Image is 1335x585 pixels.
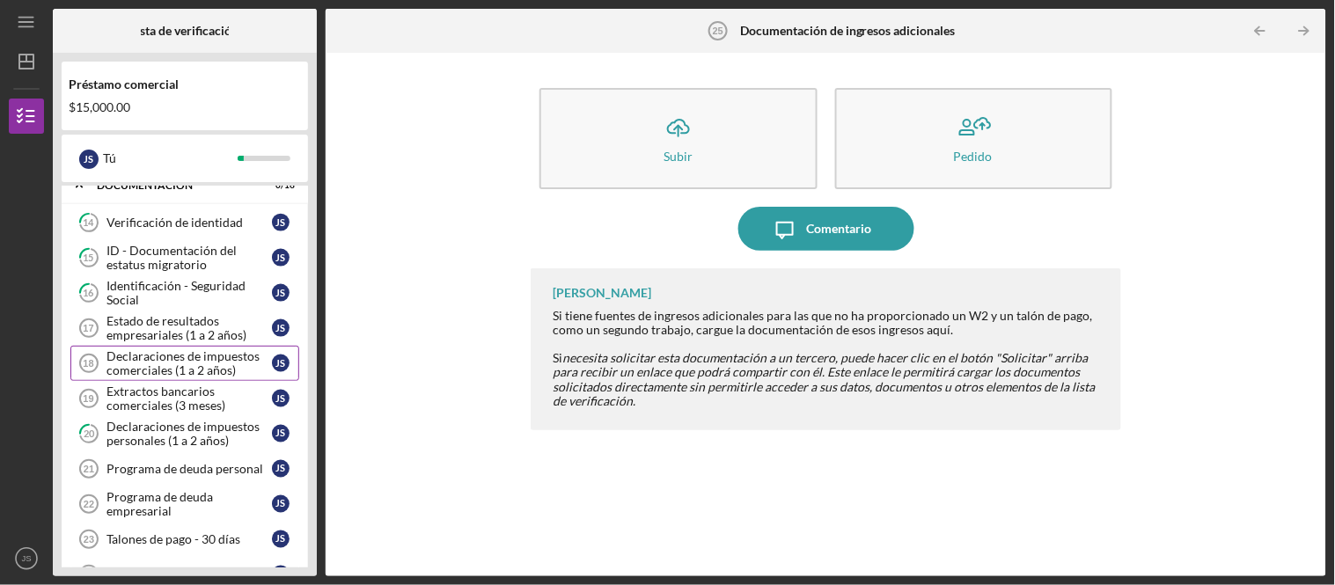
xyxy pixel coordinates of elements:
font: Tú [103,150,116,165]
font: Comentario [807,221,872,236]
button: Subir [539,88,817,189]
font: Documentación de ingresos adicionales [740,23,956,38]
tspan: 17 [83,323,93,333]
font: S [89,153,94,165]
font: Préstamo comercial [69,77,179,91]
font: S [281,357,286,369]
font: J [276,287,281,298]
font: J [276,216,281,228]
font: $15,000.00 [69,99,130,114]
font: Pedido [954,149,993,164]
tspan: 21 [84,464,94,474]
font: Programa de deuda personal [106,461,263,476]
a: 14Verificación de identidadJS [70,205,299,240]
font: J [276,357,281,369]
font: necesita solicitar esta documentación a un tercero, puede hacer clic en el botón "Solicitar" arri... [553,350,1095,407]
a: 15ID - Documentación del estatus migratorioJS [70,240,299,275]
font: J [276,498,281,509]
a: 20Declaraciones de impuestos personales (1 a 2 años)JS [70,416,299,451]
font: J [276,392,281,404]
text: JS [21,554,31,564]
tspan: 16 [84,288,95,299]
a: 22Programa de deuda empresarialJS [70,486,299,522]
font: [PERSON_NAME] [553,285,651,300]
font: S [281,322,286,333]
tspan: 18 [83,358,93,369]
font: Si [553,350,562,365]
font: S [281,498,286,509]
a: 18Declaraciones de impuestos comerciales (1 a 2 años)JS [70,346,299,381]
a: 21Programa de deuda personalJS [70,451,299,486]
tspan: 15 [84,252,94,264]
a: 19Extractos bancarios comerciales (3 meses)JS [70,381,299,416]
font: S [281,252,286,263]
font: S [281,428,286,439]
a: 23Talones de pago - 30 díasJS [70,522,299,557]
font: J [276,428,281,439]
font: Declaraciones de impuestos comerciales (1 a 2 años) [106,348,260,377]
button: Comentario [738,207,914,251]
font: Declaraciones de impuestos personales (1 a 2 años) [106,419,260,448]
font: J [276,463,281,474]
font: Si tiene fuentes de ingresos adicionales para las que no ha proporcionado un W2 y un talón de pag... [553,308,1092,337]
font: Estado de resultados empresariales (1 a 2 años) [106,313,246,342]
tspan: 20 [84,428,95,440]
button: Pedido [835,88,1112,189]
font: S [281,216,286,228]
font: S [281,392,286,404]
font: S [281,287,286,298]
font: J [276,533,281,545]
font: Programa de deuda empresarial [106,489,213,518]
tspan: 25 [713,26,723,36]
font: Verificación de identidad [106,215,243,230]
a: 16Identificación - Seguridad SocialJS [70,275,299,311]
font: Subir [664,149,693,164]
font: Talones de pago - 30 días [106,531,240,546]
font: Lista de verificación [131,23,239,38]
tspan: 14 [84,217,95,229]
font: ID - Documentación del estatus migratorio [106,243,237,272]
a: 17Estado de resultados empresariales (1 a 2 años)JS [70,311,299,346]
font: Extractos bancarios comerciales (3 meses) [106,384,225,413]
button: JS [9,541,44,576]
font: Identificación - Seguridad Social [106,278,246,307]
font: J [276,252,281,263]
tspan: 22 [84,499,94,509]
font: J [276,322,281,333]
font: S [281,533,286,545]
tspan: 19 [83,393,93,404]
font: S [281,463,286,474]
tspan: 23 [84,534,94,545]
font: J [84,153,89,165]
